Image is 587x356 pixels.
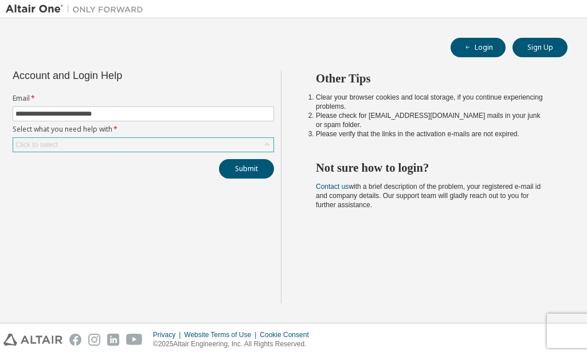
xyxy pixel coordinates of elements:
[88,334,100,346] img: instagram.svg
[316,183,349,191] a: Contact us
[3,334,62,346] img: altair_logo.svg
[15,140,58,149] div: Click to select
[316,160,547,175] h2: Not sure how to login?
[153,339,316,349] p: © 2025 Altair Engineering, Inc. All Rights Reserved.
[6,3,149,15] img: Altair One
[316,129,547,139] li: Please verify that the links in the activation e-mails are not expired.
[13,94,274,103] label: Email
[153,330,184,339] div: Privacy
[13,138,273,152] div: Click to select
[451,38,506,57] button: Login
[512,38,568,57] button: Sign Up
[69,334,81,346] img: facebook.svg
[184,330,260,339] div: Website Terms of Use
[219,159,274,179] button: Submit
[316,71,547,86] h2: Other Tips
[260,330,315,339] div: Cookie Consent
[13,71,222,80] div: Account and Login Help
[107,334,119,346] img: linkedin.svg
[126,334,143,346] img: youtube.svg
[316,93,547,111] li: Clear your browser cookies and local storage, if you continue experiencing problems.
[316,183,541,209] span: with a brief description of the problem, your registered e-mail id and company details. Our suppo...
[316,111,547,129] li: Please check for [EMAIL_ADDRESS][DOMAIN_NAME] mails in your junk or spam folder.
[13,125,274,134] label: Select what you need help with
